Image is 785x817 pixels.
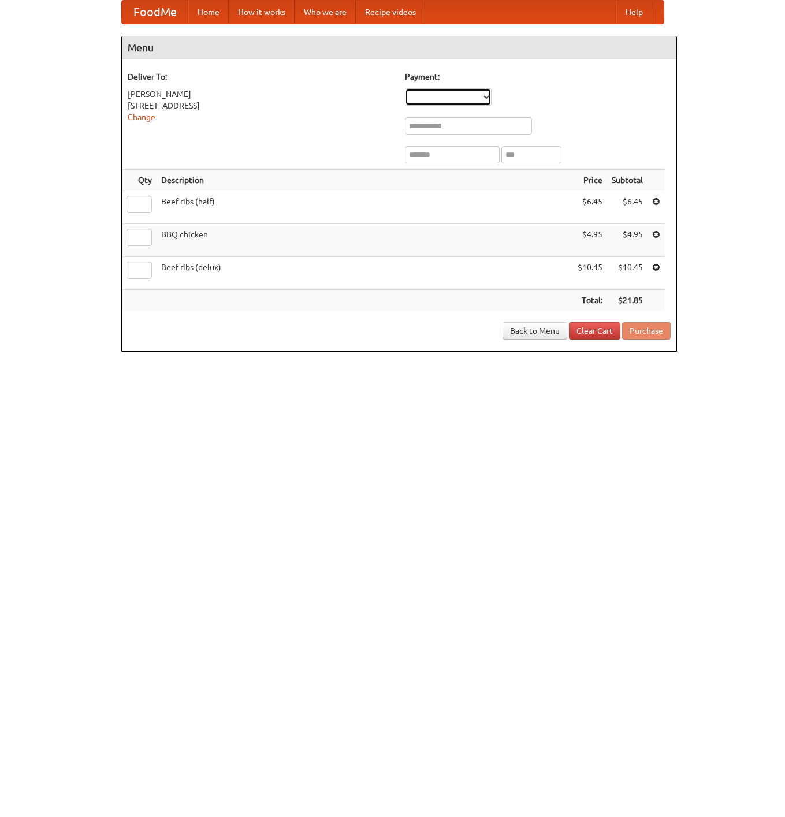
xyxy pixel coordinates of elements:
a: Home [188,1,229,24]
th: $21.85 [607,290,648,311]
td: Beef ribs (delux) [157,257,573,290]
h5: Payment: [405,71,671,83]
th: Qty [122,170,157,191]
td: $4.95 [573,224,607,257]
td: $4.95 [607,224,648,257]
a: Change [128,113,155,122]
th: Price [573,170,607,191]
div: [PERSON_NAME] [128,88,393,100]
td: $6.45 [607,191,648,224]
div: [STREET_ADDRESS] [128,100,393,111]
a: Clear Cart [569,322,620,340]
a: Recipe videos [356,1,425,24]
td: BBQ chicken [157,224,573,257]
a: How it works [229,1,295,24]
h5: Deliver To: [128,71,393,83]
td: Beef ribs (half) [157,191,573,224]
th: Subtotal [607,170,648,191]
td: $6.45 [573,191,607,224]
td: $10.45 [573,257,607,290]
th: Total: [573,290,607,311]
a: Who we are [295,1,356,24]
a: Help [616,1,652,24]
a: Back to Menu [503,322,567,340]
th: Description [157,170,573,191]
button: Purchase [622,322,671,340]
h4: Menu [122,36,676,59]
td: $10.45 [607,257,648,290]
a: FoodMe [122,1,188,24]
